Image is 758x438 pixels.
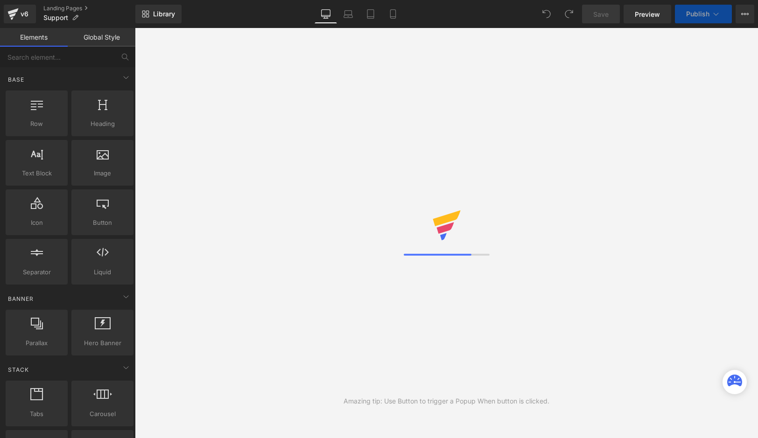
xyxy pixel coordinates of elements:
a: Mobile [382,5,404,23]
button: Redo [560,5,578,23]
span: Parallax [8,338,65,348]
span: Text Block [8,168,65,178]
span: Button [74,218,131,228]
span: Base [7,75,25,84]
span: Carousel [74,409,131,419]
span: Library [153,10,175,18]
a: Tablet [359,5,382,23]
span: Banner [7,294,35,303]
a: Desktop [315,5,337,23]
a: Laptop [337,5,359,23]
span: Separator [8,267,65,277]
a: Global Style [68,28,135,47]
span: Stack [7,365,30,374]
button: More [736,5,754,23]
span: Liquid [74,267,131,277]
span: Icon [8,218,65,228]
span: Row [8,119,65,129]
button: Undo [537,5,556,23]
span: Hero Banner [74,338,131,348]
a: Landing Pages [43,5,135,12]
span: Preview [635,9,660,19]
button: Publish [675,5,732,23]
span: Image [74,168,131,178]
a: New Library [135,5,182,23]
span: Heading [74,119,131,129]
a: Preview [624,5,671,23]
span: Publish [686,10,709,18]
div: v6 [19,8,30,20]
a: v6 [4,5,36,23]
span: Tabs [8,409,65,419]
span: Support [43,14,68,21]
div: Amazing tip: Use Button to trigger a Popup When button is clicked. [344,396,549,406]
span: Save [593,9,609,19]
